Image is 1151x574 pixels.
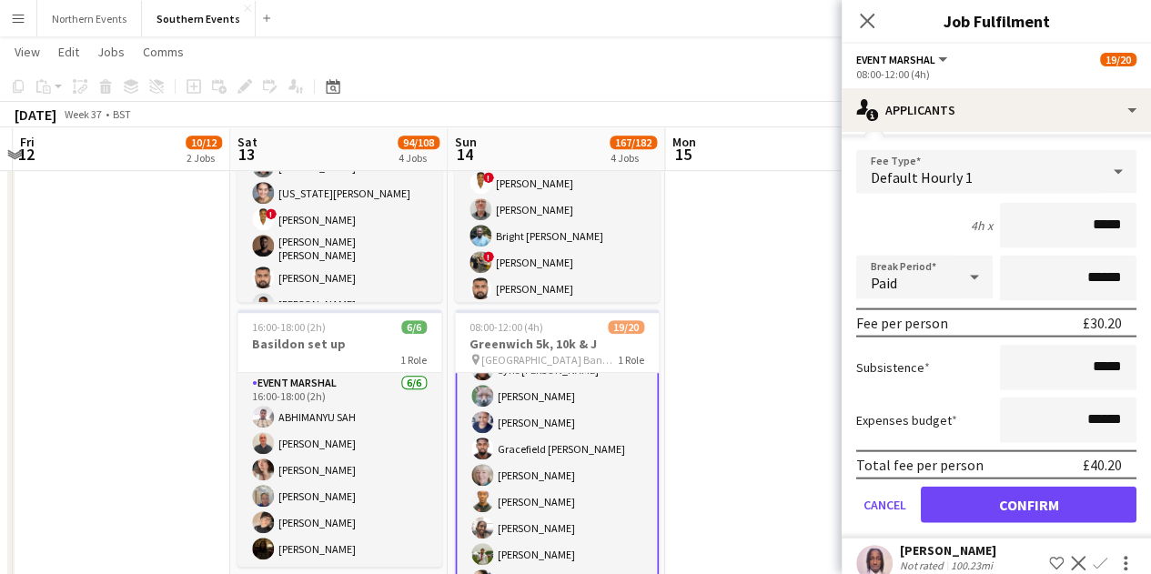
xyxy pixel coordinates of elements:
[900,542,996,559] div: [PERSON_NAME]
[401,320,427,334] span: 6/6
[921,487,1136,523] button: Confirm
[900,559,947,572] div: Not rated
[842,9,1151,33] h3: Job Fulfilment
[136,40,191,64] a: Comms
[187,151,221,165] div: 2 Jobs
[15,44,40,60] span: View
[37,1,142,36] button: Northern Events
[971,217,993,234] div: 4h x
[856,53,935,66] span: Event Marshal
[483,172,494,183] span: !
[7,40,47,64] a: View
[483,251,494,262] span: !
[237,309,441,567] app-job-card: 16:00-18:00 (2h)6/6Basildon set up1 RoleEvent Marshal6/616:00-18:00 (2h)ABHIMANYU SAH[PERSON_NAME...
[670,144,696,165] span: 15
[237,373,441,567] app-card-role: Event Marshal6/616:00-18:00 (2h)ABHIMANYU SAH[PERSON_NAME][PERSON_NAME][PERSON_NAME][PERSON_NAME]...
[235,144,257,165] span: 13
[947,559,996,572] div: 100.23mi
[398,136,439,149] span: 94/108
[856,53,950,66] button: Event Marshal
[608,320,644,334] span: 19/20
[856,67,1136,81] div: 08:00-12:00 (4h)
[856,359,930,376] label: Subsistence
[1083,314,1122,332] div: £30.20
[672,134,696,150] span: Mon
[237,134,257,150] span: Sat
[455,336,659,352] h3: Greenwich 5k, 10k & J
[143,44,184,60] span: Comms
[17,144,35,165] span: 12
[90,40,132,64] a: Jobs
[856,456,984,474] div: Total fee per person
[399,151,439,165] div: 4 Jobs
[58,44,79,60] span: Edit
[252,320,326,334] span: 16:00-18:00 (2h)
[186,136,222,149] span: 10/12
[871,168,973,186] span: Default Hourly 1
[266,208,277,219] span: !
[20,134,35,150] span: Fri
[97,44,125,60] span: Jobs
[856,412,957,428] label: Expenses budget
[856,314,948,332] div: Fee per person
[452,144,477,165] span: 14
[400,353,427,367] span: 1 Role
[142,1,256,36] button: Southern Events
[455,134,477,150] span: Sun
[618,353,644,367] span: 1 Role
[469,320,543,334] span: 08:00-12:00 (4h)
[856,487,914,523] button: Cancel
[871,274,897,292] span: Paid
[611,151,656,165] div: 4 Jobs
[60,107,106,121] span: Week 37
[237,336,441,352] h3: Basildon set up
[15,106,56,124] div: [DATE]
[51,40,86,64] a: Edit
[610,136,657,149] span: 167/182
[1083,456,1122,474] div: £40.20
[481,353,618,367] span: [GEOGRAPHIC_DATA] Bandstand
[1100,53,1136,66] span: 19/20
[842,88,1151,132] div: Applicants
[113,107,131,121] div: BST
